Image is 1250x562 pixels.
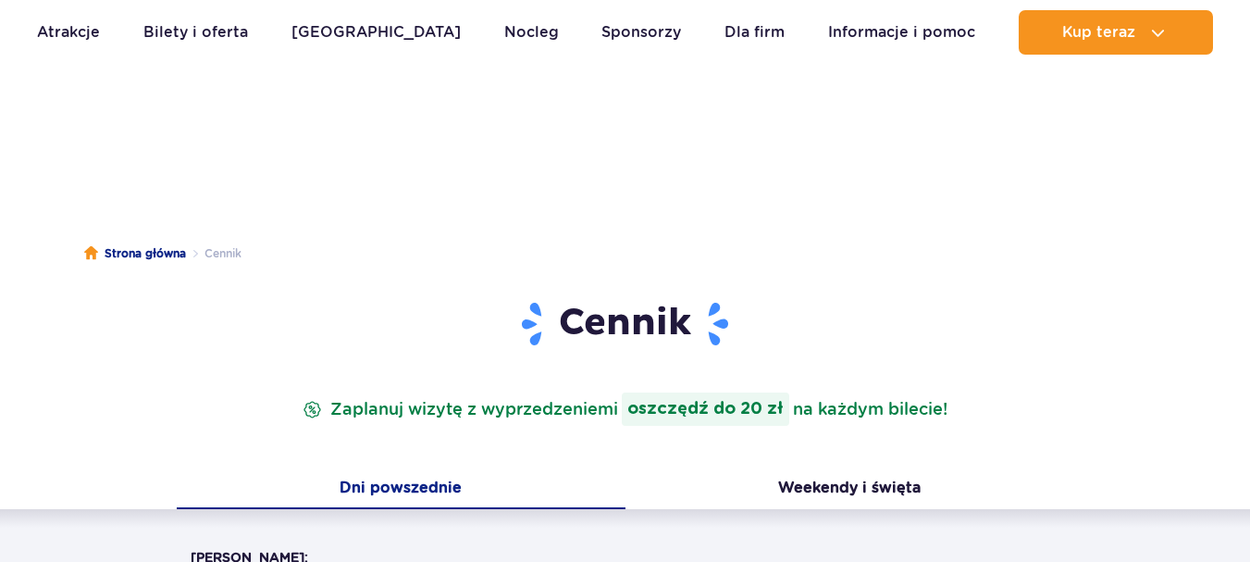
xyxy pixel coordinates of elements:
li: Cennik [186,244,241,263]
a: Informacje i pomoc [828,10,975,55]
strong: oszczędź do 20 zł [622,393,789,426]
a: Strona główna [84,244,186,263]
span: Kup teraz [1062,24,1135,41]
button: Weekendy i święta [625,470,1074,509]
a: Nocleg [504,10,559,55]
p: Zaplanuj wizytę z wyprzedzeniem na każdym bilecie! [299,393,951,426]
a: Atrakcje [37,10,100,55]
button: Dni powszednie [177,470,625,509]
button: Kup teraz [1019,10,1213,55]
h1: Cennik [191,300,1060,348]
a: Dla firm [724,10,785,55]
a: Bilety i oferta [143,10,248,55]
a: Sponsorzy [601,10,681,55]
a: [GEOGRAPHIC_DATA] [291,10,461,55]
